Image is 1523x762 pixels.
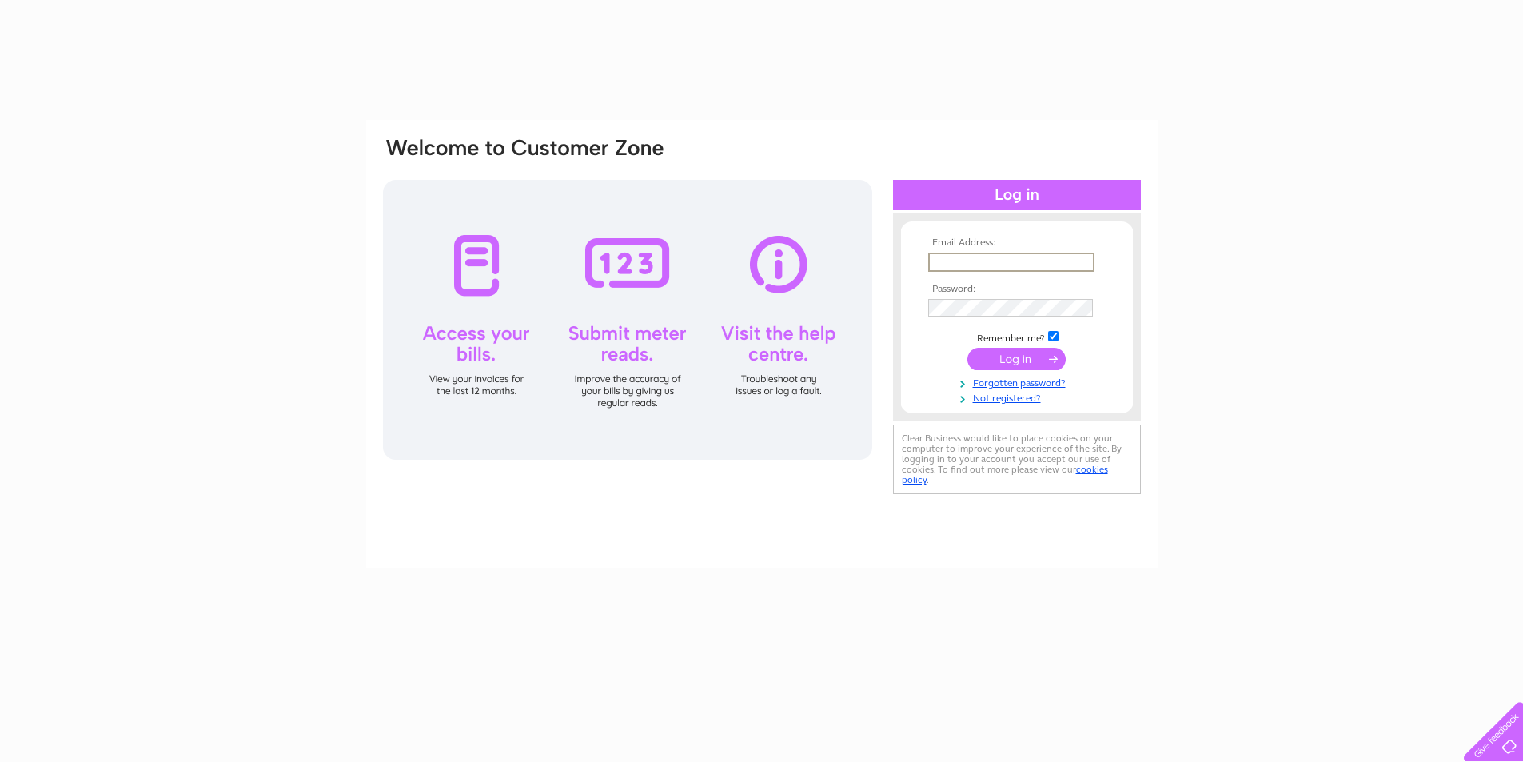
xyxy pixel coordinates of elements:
[902,464,1108,485] a: cookies policy
[928,374,1110,389] a: Forgotten password?
[928,389,1110,405] a: Not registered?
[924,284,1110,295] th: Password:
[967,348,1066,370] input: Submit
[893,425,1141,494] div: Clear Business would like to place cookies on your computer to improve your experience of the sit...
[924,237,1110,249] th: Email Address:
[924,329,1110,345] td: Remember me?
